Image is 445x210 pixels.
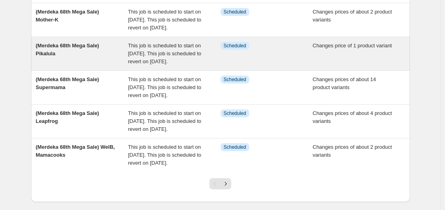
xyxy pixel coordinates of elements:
nav: Pagination [209,178,231,189]
span: (Merdeka 68th Mega Sale) Pikalula [36,43,99,56]
span: This job is scheduled to start on [DATE]. This job is scheduled to revert on [DATE]. [128,43,201,64]
span: (Merdeka 68th Mega Sale) WelB, Mamacooks [36,144,115,158]
span: Scheduled [224,110,246,117]
span: Scheduled [224,76,246,83]
span: Scheduled [224,43,246,49]
span: (Merdeka 68th Mega Sale) Supermama [36,76,99,90]
span: Changes prices of about 2 product variants [313,9,392,23]
span: This job is scheduled to start on [DATE]. This job is scheduled to revert on [DATE]. [128,110,201,132]
span: Changes prices of about 14 product variants [313,76,376,90]
button: Next [220,178,231,189]
span: This job is scheduled to start on [DATE]. This job is scheduled to revert on [DATE]. [128,9,201,31]
span: (Merdeka 68th Mega Sale) Leapfrog [36,110,99,124]
span: (Merdeka 68th Mega Sale) Mother-K [36,9,99,23]
span: Scheduled [224,144,246,150]
span: Changes prices of about 2 product variants [313,144,392,158]
span: Scheduled [224,9,246,15]
span: This job is scheduled to start on [DATE]. This job is scheduled to revert on [DATE]. [128,76,201,98]
span: Changes prices of about 4 product variants [313,110,392,124]
span: This job is scheduled to start on [DATE]. This job is scheduled to revert on [DATE]. [128,144,201,166]
span: Changes price of 1 product variant [313,43,392,49]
